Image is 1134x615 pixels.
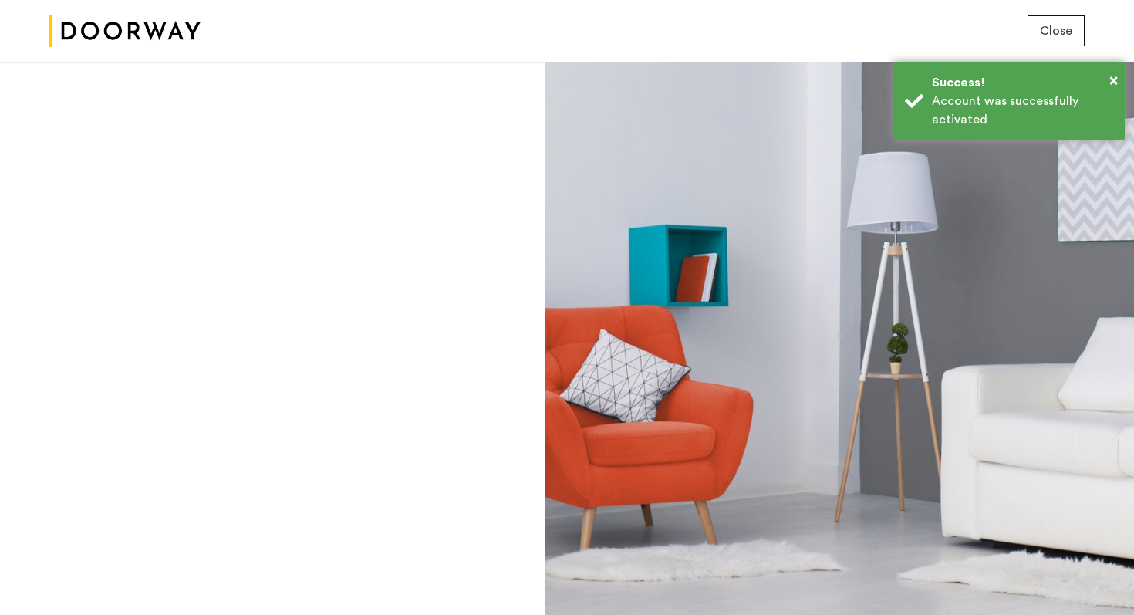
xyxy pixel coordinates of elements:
div: Success! [932,73,1113,92]
button: button [1028,15,1085,46]
span: × [1109,73,1118,88]
button: Close [1109,69,1118,92]
img: logo [49,2,201,60]
span: Close [1040,22,1072,40]
div: Account was successfully activated [932,92,1113,129]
